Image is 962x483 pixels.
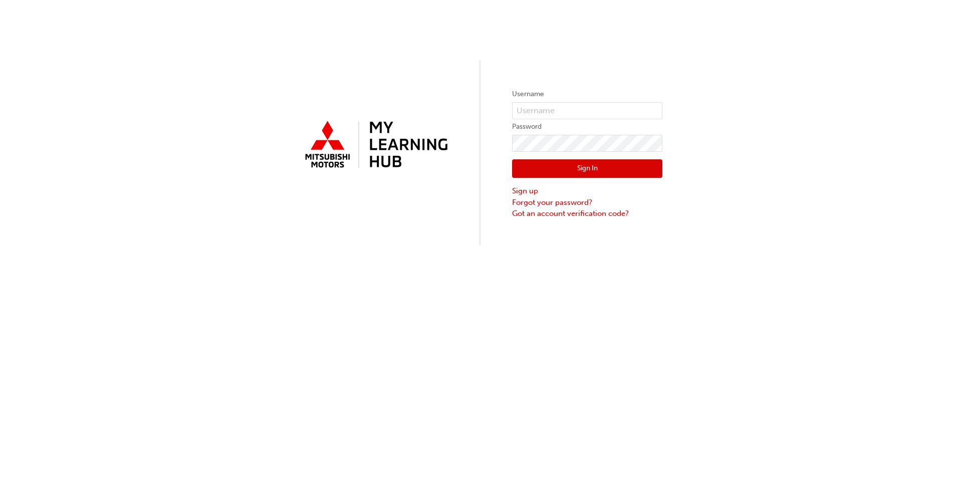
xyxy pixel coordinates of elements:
label: Username [512,88,662,100]
a: Sign up [512,185,662,197]
button: Sign In [512,159,662,178]
label: Password [512,121,662,133]
a: Forgot your password? [512,197,662,208]
img: mmal [300,117,450,174]
input: Username [512,102,662,119]
a: Got an account verification code? [512,208,662,219]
